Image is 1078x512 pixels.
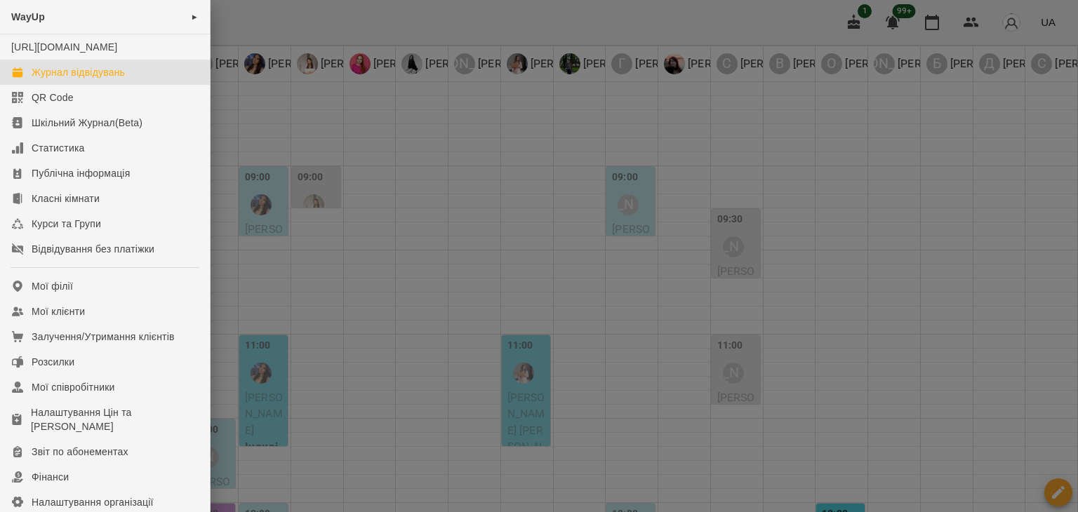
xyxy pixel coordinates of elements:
a: [URL][DOMAIN_NAME] [11,41,117,53]
div: Класні кімнати [32,191,100,206]
span: ► [191,11,199,22]
span: WayUp [11,11,45,22]
div: Статистика [32,141,85,155]
div: Відвідування без платіжки [32,242,154,256]
div: Мої співробітники [32,380,115,394]
div: Розсилки [32,355,74,369]
div: Шкільний Журнал(Beta) [32,116,142,130]
div: Курси та Групи [32,217,101,231]
div: Налаштування організації [32,495,154,509]
div: Публічна інформація [32,166,130,180]
div: Залучення/Утримання клієнтів [32,330,175,344]
div: Мої клієнти [32,304,85,318]
div: Фінанси [32,470,69,484]
div: Мої філії [32,279,73,293]
div: Звіт по абонементах [32,445,128,459]
div: Журнал відвідувань [32,65,125,79]
div: Налаштування Цін та [PERSON_NAME] [31,405,199,433]
div: QR Code [32,90,74,105]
